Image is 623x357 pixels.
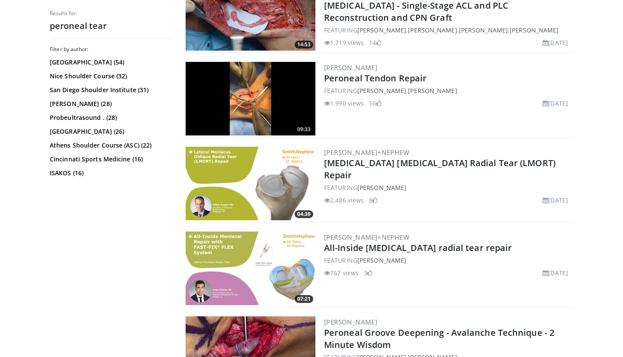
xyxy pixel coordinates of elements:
[50,20,171,32] h2: peroneal tear
[357,183,406,192] a: [PERSON_NAME]
[50,141,169,150] a: Athens Shoulder Course (ASC) (22)
[186,62,315,135] img: 5c15467d-6317-4a85-a24b-5d2f5a48eaa2.300x170_q85_crop-smart_upscale.jpg
[186,147,315,220] a: 04:39
[324,148,409,157] a: [PERSON_NAME]+Nephew
[357,256,406,264] a: [PERSON_NAME]
[295,210,313,218] span: 04:39
[543,38,568,47] li: [DATE]
[50,155,169,164] a: Cincinnati Sports Medicine (16)
[324,72,427,84] a: Peroneal Tendon Repair
[324,157,556,181] a: [MEDICAL_DATA] [MEDICAL_DATA] Radial Tear (LMORT) Repair
[357,87,406,95] a: [PERSON_NAME]
[324,318,377,326] a: [PERSON_NAME]
[186,232,315,305] a: 07:21
[369,196,378,205] li: 8
[324,183,572,192] div: FEATURING
[50,72,169,80] a: Nice Shoulder Course (32)
[408,87,457,95] a: [PERSON_NAME]
[364,268,373,277] li: 3
[324,196,364,205] li: 2,486 views
[324,242,512,254] a: All-Inside [MEDICAL_DATA] radial tear repair
[324,256,572,265] div: FEATURING
[369,99,381,108] li: 16
[369,38,381,47] li: 14
[459,26,508,34] a: [PERSON_NAME]
[295,41,313,48] span: 14:53
[324,268,359,277] li: 767 views
[324,63,377,72] a: [PERSON_NAME]
[510,26,559,34] a: [PERSON_NAME]
[50,100,169,108] a: [PERSON_NAME] (28)
[50,169,169,177] a: ISAKOS (16)
[50,86,169,94] a: San Diego Shoulder Institute (31)
[543,268,568,277] li: [DATE]
[324,99,364,108] li: 1,990 views
[50,113,169,122] a: Probeultrasound . (28)
[357,26,406,34] a: [PERSON_NAME]
[50,58,169,67] a: [GEOGRAPHIC_DATA] (54)
[543,196,568,205] li: [DATE]
[186,62,315,135] a: 09:33
[324,233,409,241] a: [PERSON_NAME]+Nephew
[50,10,171,17] p: Results for:
[295,125,313,133] span: 09:33
[324,26,572,35] div: FEATURING , , ,
[50,46,171,53] h3: Filter by author:
[324,86,572,95] div: FEATURING ,
[408,26,457,34] a: [PERSON_NAME]
[186,232,315,305] img: c86a3304-9198-43f0-96be-d6f8d7407bb4.300x170_q85_crop-smart_upscale.jpg
[324,327,554,351] a: Peroneal Groove Deepening - Avalanche Technique - 2 Minute Wisdom
[186,147,315,220] img: e7f3e511-d123-4cb9-bc33-66ac8cc781b3.300x170_q85_crop-smart_upscale.jpg
[50,127,169,136] a: [GEOGRAPHIC_DATA] (26)
[543,99,568,108] li: [DATE]
[295,295,313,303] span: 07:21
[324,38,364,47] li: 1,719 views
